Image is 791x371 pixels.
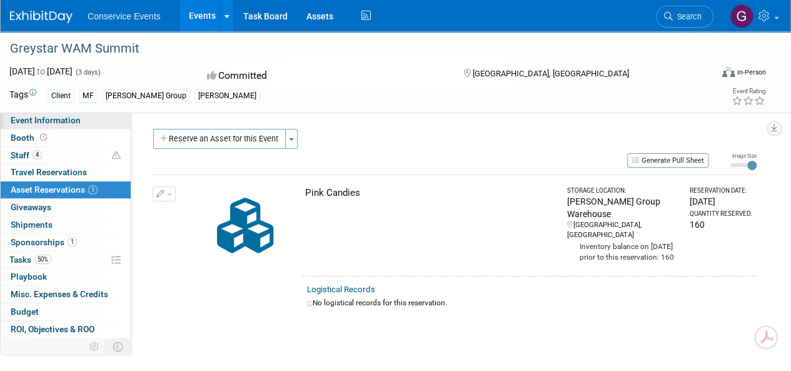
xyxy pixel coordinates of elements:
[690,195,752,208] div: [DATE]
[38,133,49,142] span: Booth not reserved yet
[102,89,190,103] div: [PERSON_NAME] Group
[194,186,297,265] img: Collateral-Icon-2.png
[11,150,42,160] span: Staff
[11,202,51,212] span: Giveaways
[1,112,131,129] a: Event Information
[730,4,753,28] img: Gayle Reese
[106,338,131,355] td: Toggle Event Tabs
[305,186,556,200] div: Pink Candies
[730,152,757,160] div: Image Size
[79,89,98,103] div: MF
[690,210,752,218] div: Quantity Reserved:
[307,298,752,308] div: No logistical records for this reservation.
[11,220,53,230] span: Shipments
[1,234,131,251] a: Sponsorships1
[1,130,131,146] a: Booth
[690,218,752,231] div: 160
[11,324,94,334] span: ROI, Objectives & ROO
[655,65,766,84] div: Event Format
[690,186,752,195] div: Reservation Date:
[9,66,73,76] span: [DATE] [DATE]
[34,255,51,264] span: 50%
[1,286,131,303] a: Misc. Expenses & Credits
[472,69,628,78] span: [GEOGRAPHIC_DATA], [GEOGRAPHIC_DATA]
[732,88,765,94] div: Event Rating
[1,147,131,164] a: Staff4
[33,150,42,160] span: 4
[1,303,131,320] a: Budget
[35,66,47,76] span: to
[11,115,81,125] span: Event Information
[11,133,49,143] span: Booth
[722,67,735,77] img: Format-Inperson.png
[48,89,74,103] div: Client
[307,285,375,294] a: Logistical Records
[203,65,443,87] div: Committed
[68,237,77,246] span: 1
[74,68,101,76] span: (3 days)
[153,129,286,149] button: Reserve an Asset for this Event
[11,185,98,195] span: Asset Reservations
[11,237,77,247] span: Sponsorships
[1,321,131,338] a: ROI, Objectives & ROO
[673,12,702,21] span: Search
[11,272,47,282] span: Playbook
[656,6,713,28] a: Search
[11,307,39,317] span: Budget
[737,68,766,77] div: In-Person
[1,181,131,198] a: Asset Reservations1
[567,186,678,195] div: Storage Location:
[11,289,108,299] span: Misc. Expenses & Credits
[1,199,131,216] a: Giveaways
[1,252,131,268] a: Tasks50%
[9,255,51,265] span: Tasks
[88,11,161,21] span: Conservice Events
[84,338,106,355] td: Personalize Event Tab Strip
[11,167,87,177] span: Travel Reservations
[6,38,702,60] div: Greystar WAM Summit
[627,153,708,168] button: Generate Pull Sheet
[112,150,121,161] span: Potential Scheduling Conflict -- at least one attendee is tagged in another overlapping event.
[9,88,36,103] td: Tags
[567,220,678,240] div: [GEOGRAPHIC_DATA], [GEOGRAPHIC_DATA]
[567,195,678,220] div: [PERSON_NAME] Group Warehouse
[194,89,260,103] div: [PERSON_NAME]
[88,185,98,195] span: 1
[567,240,678,263] div: Inventory balance on [DATE] prior to this reservation: 160
[1,268,131,285] a: Playbook
[1,216,131,233] a: Shipments
[1,164,131,181] a: Travel Reservations
[10,11,73,23] img: ExhibitDay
